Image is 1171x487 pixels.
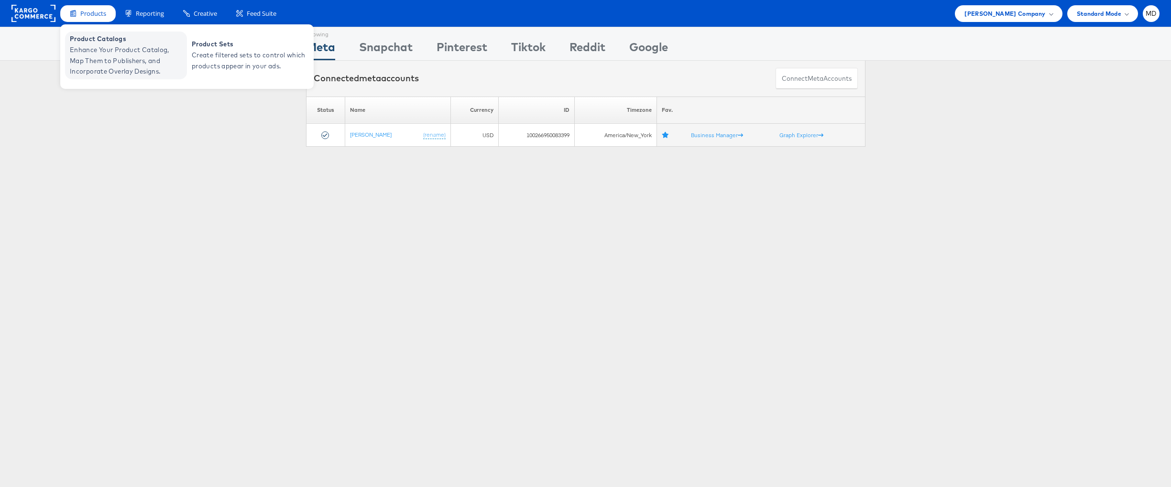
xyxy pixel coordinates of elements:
[65,32,187,79] a: Product Catalogs Enhance Your Product Catalog, Map Them to Publishers, and Incorporate Overlay De...
[779,131,823,139] a: Graph Explorer
[70,33,185,44] span: Product Catalogs
[247,9,276,18] span: Feed Suite
[808,74,823,83] span: meta
[359,39,413,60] div: Snapchat
[306,97,345,124] th: Status
[499,97,575,124] th: ID
[575,124,657,147] td: America/New_York
[691,131,743,139] a: Business Manager
[1077,9,1121,19] span: Standard Mode
[451,97,499,124] th: Currency
[314,72,419,85] div: Connected accounts
[629,39,668,60] div: Google
[499,124,575,147] td: 100266950083399
[437,39,487,60] div: Pinterest
[80,9,106,18] span: Products
[511,39,546,60] div: Tiktok
[70,44,185,77] span: Enhance Your Product Catalog, Map Them to Publishers, and Incorporate Overlay Designs.
[136,9,164,18] span: Reporting
[359,73,381,84] span: meta
[306,27,335,39] div: Showing
[192,50,306,72] span: Create filtered sets to control which products appear in your ads.
[776,68,858,89] button: ConnectmetaAccounts
[569,39,605,60] div: Reddit
[1146,11,1157,17] span: MD
[575,97,657,124] th: Timezone
[451,124,499,147] td: USD
[187,32,309,79] a: Product Sets Create filtered sets to control which products appear in your ads.
[306,39,335,60] div: Meta
[350,131,392,138] a: [PERSON_NAME]
[192,39,306,50] span: Product Sets
[423,131,446,139] a: (rename)
[964,9,1045,19] span: [PERSON_NAME] Company
[345,97,451,124] th: Name
[194,9,217,18] span: Creative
